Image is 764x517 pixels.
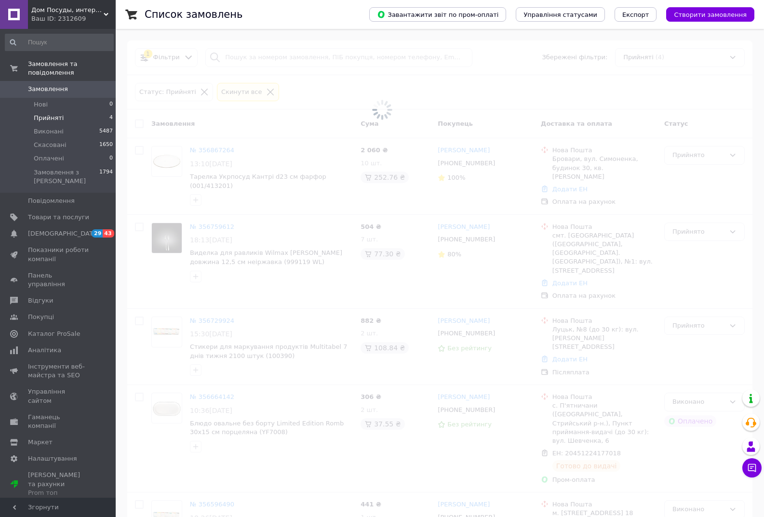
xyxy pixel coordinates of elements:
[369,7,506,22] button: Завантажити звіт по пром-оплаті
[34,127,64,136] span: Виконані
[28,313,54,321] span: Покупці
[28,413,89,430] span: Гаманець компанії
[28,471,89,497] span: [PERSON_NAME] та рахунки
[99,168,113,186] span: 1794
[34,154,64,163] span: Оплачені
[31,6,104,14] span: Дом Посуды, интернет-магазин посуды и товаров для кухни
[622,11,649,18] span: Експорт
[674,11,747,18] span: Створити замовлення
[28,296,53,305] span: Відгуки
[34,100,48,109] span: Нові
[28,60,116,77] span: Замовлення та повідомлення
[28,438,53,447] span: Маркет
[742,458,762,477] button: Чат з покупцем
[28,213,89,222] span: Товари та послуги
[31,14,116,23] div: Ваш ID: 2312609
[28,271,89,289] span: Панель управління
[34,168,99,186] span: Замовлення з [PERSON_NAME]
[28,387,89,405] span: Управління сайтом
[28,246,89,263] span: Показники роботи компанії
[92,229,103,238] span: 29
[615,7,657,22] button: Експорт
[34,114,64,122] span: Прийняті
[28,229,99,238] span: [DEMOGRAPHIC_DATA]
[28,489,89,497] div: Prom топ
[109,154,113,163] span: 0
[109,100,113,109] span: 0
[377,10,498,19] span: Завантажити звіт по пром-оплаті
[657,11,754,18] a: Створити замовлення
[666,7,754,22] button: Створити замовлення
[145,9,242,20] h1: Список замовлень
[34,141,67,149] span: Скасовані
[523,11,597,18] span: Управління статусами
[5,34,114,51] input: Пошук
[28,346,61,355] span: Аналітика
[103,229,114,238] span: 43
[28,85,68,93] span: Замовлення
[28,454,77,463] span: Налаштування
[109,114,113,122] span: 4
[28,330,80,338] span: Каталог ProSale
[99,127,113,136] span: 5487
[99,141,113,149] span: 1650
[28,197,75,205] span: Повідомлення
[516,7,605,22] button: Управління статусами
[28,362,89,380] span: Інструменти веб-майстра та SEO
